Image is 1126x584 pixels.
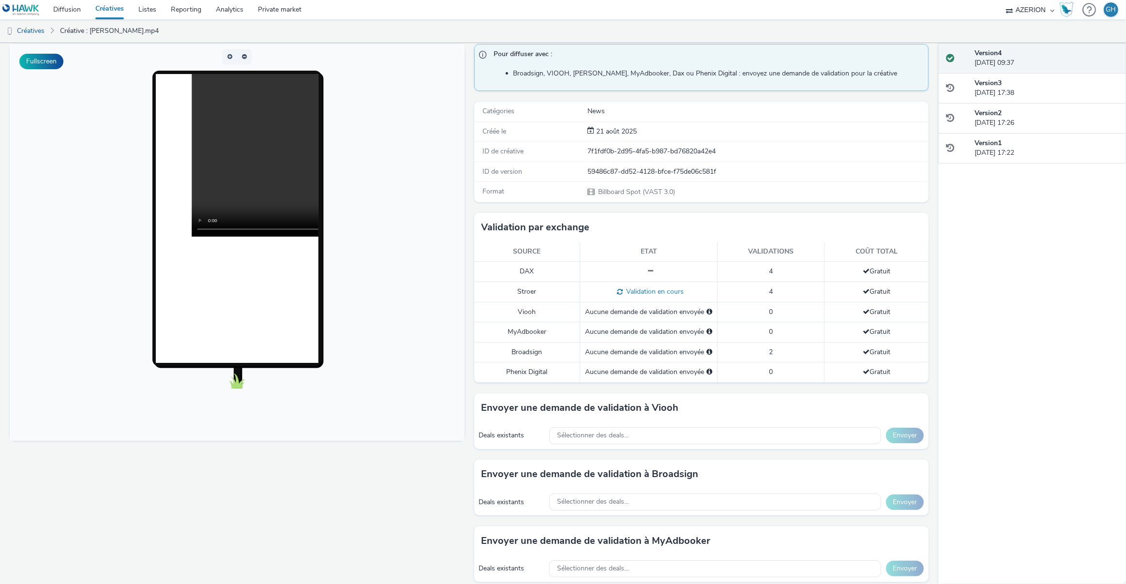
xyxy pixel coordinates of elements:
[587,167,928,177] div: 59486c87-dd52-4128-bfce-f75de06c581f
[474,342,580,362] td: Broadsign
[479,497,544,507] div: Deals existants
[597,187,675,196] span: Billboard Spot (VAST 3.0)
[587,147,928,156] div: 7f1fdf0b-2d95-4fa5-b987-bd76820a42e4
[585,327,712,337] div: Aucune demande de validation envoyée
[769,267,773,276] span: 4
[2,4,40,16] img: undefined Logo
[863,287,890,296] span: Gratuit
[975,78,1118,98] div: [DATE] 17:38
[55,19,164,43] a: Créative : [PERSON_NAME].mp4
[474,302,580,322] td: Viooh
[706,307,712,317] div: Sélectionnez un deal ci-dessous et cliquez sur Envoyer pour envoyer une demande de validation à V...
[483,147,524,156] span: ID de créative
[1106,2,1116,17] div: GH
[769,347,773,357] span: 2
[825,242,929,262] th: Coût total
[481,467,699,481] h3: Envoyer une demande de validation à Broadsign
[623,287,684,296] span: Validation en cours
[481,220,590,235] h3: Validation par exchange
[706,347,712,357] div: Sélectionnez un deal ci-dessous et cliquez sur Envoyer pour envoyer une demande de validation à B...
[975,138,1002,148] strong: Version 1
[863,327,890,336] span: Gratuit
[706,367,712,377] div: Sélectionnez un deal ci-dessous et cliquez sur Envoyer pour envoyer une demande de validation à P...
[706,327,712,337] div: Sélectionnez un deal ci-dessous et cliquez sur Envoyer pour envoyer une demande de validation à M...
[594,127,637,136] span: 21 août 2025
[585,347,712,357] div: Aucune demande de validation envoyée
[863,347,890,357] span: Gratuit
[474,262,580,282] td: DAX
[483,127,507,136] span: Créée le
[863,367,890,376] span: Gratuit
[580,242,718,262] th: Etat
[975,78,1002,88] strong: Version 3
[975,48,1118,68] div: [DATE] 09:37
[769,327,773,336] span: 0
[557,498,629,506] span: Sélectionner des deals...
[479,431,544,440] div: Deals existants
[513,69,924,78] li: Broadsign, VIOOH, [PERSON_NAME], MyAdbooker, Dax ou Phenix Digital : envoyez une demande de valid...
[494,49,919,62] span: Pour diffuser avec :
[481,401,679,415] h3: Envoyer une demande de validation à Viooh
[474,282,580,302] td: Stroer
[474,242,580,262] th: Source
[587,106,928,116] div: News
[474,322,580,342] td: MyAdbooker
[474,362,580,382] td: Phenix Digital
[975,48,1002,58] strong: Version 4
[5,27,15,36] img: dooh
[481,534,711,548] h3: Envoyer une demande de validation à MyAdbooker
[557,565,629,573] span: Sélectionner des deals...
[769,307,773,316] span: 0
[718,242,825,262] th: Validations
[483,187,505,196] span: Format
[975,108,1002,118] strong: Version 2
[769,367,773,376] span: 0
[1059,2,1074,17] img: Hawk Academy
[769,287,773,296] span: 4
[479,564,544,573] div: Deals existants
[863,267,890,276] span: Gratuit
[886,494,924,510] button: Envoyer
[585,307,712,317] div: Aucune demande de validation envoyée
[557,432,629,440] span: Sélectionner des deals...
[594,127,637,136] div: Création 21 août 2025, 17:22
[886,428,924,443] button: Envoyer
[19,54,63,69] button: Fullscreen
[975,138,1118,158] div: [DATE] 17:22
[483,167,523,176] span: ID de version
[483,106,515,116] span: Catégories
[863,307,890,316] span: Gratuit
[975,108,1118,128] div: [DATE] 17:26
[1059,2,1078,17] a: Hawk Academy
[585,367,712,377] div: Aucune demande de validation envoyée
[886,561,924,576] button: Envoyer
